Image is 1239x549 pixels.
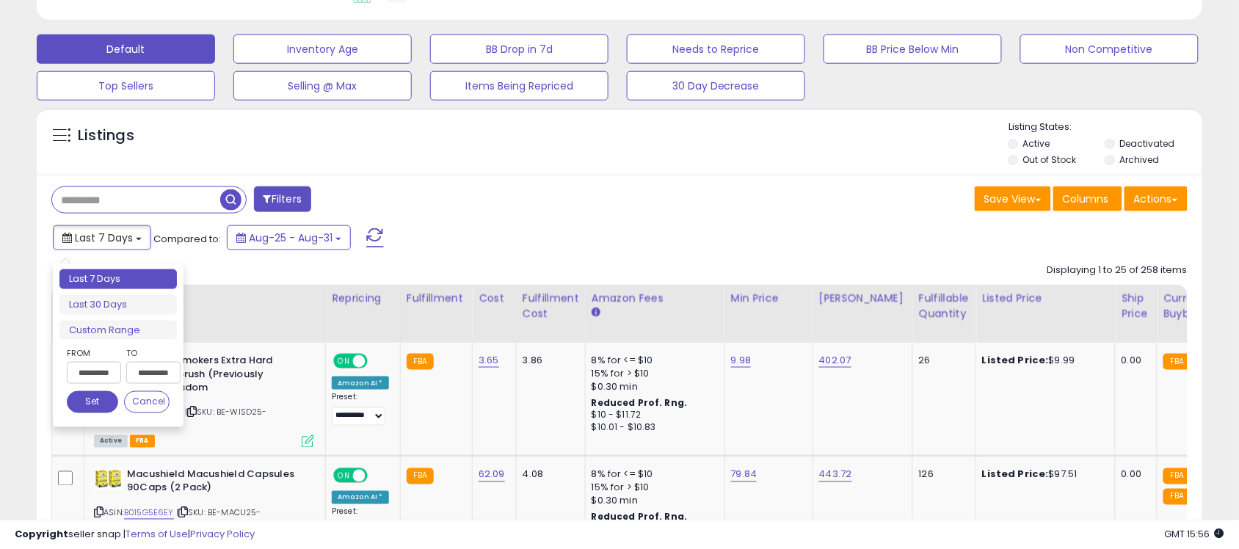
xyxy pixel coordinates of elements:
small: FBA [1163,468,1191,484]
div: Ship Price [1122,291,1151,321]
div: Amazon Fees [592,291,719,306]
div: 8% for <= $10 [592,354,713,367]
small: FBA [1163,489,1191,505]
b: Listed Price: [982,353,1049,367]
button: Selling @ Max [233,71,412,101]
button: Needs to Reprice [627,34,805,64]
button: Columns [1053,186,1122,211]
span: Columns [1063,192,1109,206]
button: Default [37,34,215,64]
small: FBA [1163,354,1191,370]
div: [PERSON_NAME] [819,291,906,306]
li: Last 7 Days [59,269,177,289]
div: $0.30 min [592,380,713,393]
span: OFF [366,355,389,368]
div: 8% for <= $10 [592,468,713,481]
span: ON [335,469,353,481]
button: Actions [1124,186,1188,211]
span: Aug-25 - Aug-31 [249,230,333,245]
button: BB Drop in 7d [430,34,608,64]
div: Cost [479,291,510,306]
div: Fulfillment [407,291,466,306]
label: Active [1023,137,1050,150]
label: Out of Stock [1023,153,1077,166]
strong: Copyright [15,527,68,541]
div: 126 [919,468,964,481]
div: 26 [919,354,964,367]
div: $9.99 [982,354,1104,367]
label: To [126,346,170,360]
span: OFF [366,469,389,481]
a: 3.65 [479,353,499,368]
button: Set [67,391,118,413]
div: ASIN: [94,354,314,446]
span: FBA [130,435,155,448]
b: Reduced Prof. Rng. [592,397,688,410]
div: Amazon AI * [332,377,389,390]
div: $10 - $11.72 [592,410,713,422]
button: Inventory Age [233,34,412,64]
button: BB Price Below Min [824,34,1002,64]
div: Fulfillable Quantity [919,291,970,321]
button: Last 7 Days [53,225,151,250]
div: $0.30 min [592,495,713,508]
button: Aug-25 - Aug-31 [227,225,351,250]
small: FBA [407,354,434,370]
b: Listed Price: [982,468,1049,481]
img: 51Jbz7ePShL._SL40_.jpg [94,468,123,490]
div: 4.08 [523,468,574,481]
li: Last 30 Days [59,295,177,315]
div: Displaying 1 to 25 of 258 items [1047,263,1188,277]
div: Title [90,291,319,306]
b: Macushield Macushield Capsules 90Caps (2 Pack) [127,468,305,499]
span: 2025-09-8 15:56 GMT [1165,527,1224,541]
a: 9.98 [731,353,752,368]
div: $97.51 [982,468,1104,481]
h5: Listings [78,126,134,146]
button: Items Being Repriced [430,71,608,101]
button: Top Sellers [37,71,215,101]
button: Save View [975,186,1051,211]
div: Amazon AI * [332,491,389,504]
b: 3X Wisdom Smokers Extra Hard Brush Toothbrush (Previously Addis) by Wisdom [117,354,296,399]
div: Fulfillment Cost [523,291,579,321]
button: 30 Day Decrease [627,71,805,101]
a: 79.84 [731,468,757,482]
div: Preset: [332,393,389,426]
a: 402.07 [819,353,851,368]
span: Last 7 Days [75,230,133,245]
a: Privacy Policy [190,527,255,541]
a: 62.09 [479,468,505,482]
div: Current Buybox Price [1163,291,1239,321]
div: 0.00 [1122,354,1146,367]
div: Repricing [332,291,394,306]
span: Compared to: [153,232,221,246]
label: From [67,346,118,360]
span: ON [335,355,353,368]
div: 0.00 [1122,468,1146,481]
a: 443.72 [819,468,852,482]
small: FBA [407,468,434,484]
label: Deactivated [1120,137,1175,150]
div: 15% for > $10 [592,367,713,380]
div: $10.01 - $10.83 [592,422,713,435]
span: All listings currently available for purchase on Amazon [94,435,128,448]
div: seller snap | | [15,528,255,542]
button: Cancel [124,391,170,413]
li: Custom Range [59,321,177,341]
label: Archived [1120,153,1160,166]
button: Non Competitive [1020,34,1199,64]
small: Amazon Fees. [592,306,600,319]
div: Min Price [731,291,807,306]
p: Listing States: [1009,120,1202,134]
div: Listed Price [982,291,1109,306]
div: 15% for > $10 [592,481,713,495]
a: Terms of Use [126,527,188,541]
button: Filters [254,186,311,212]
div: 3.86 [523,354,574,367]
